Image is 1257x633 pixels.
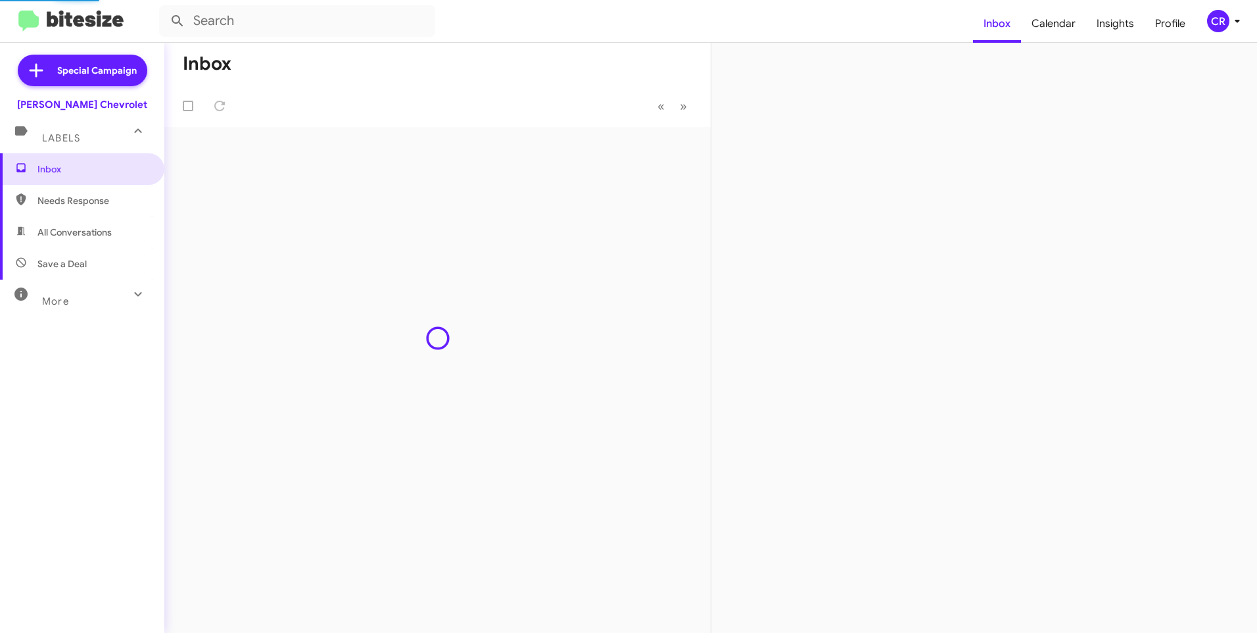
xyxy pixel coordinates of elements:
a: Special Campaign [18,55,147,86]
span: » [680,98,687,114]
span: More [42,295,69,307]
span: Needs Response [37,194,149,207]
button: Previous [650,93,673,120]
nav: Page navigation example [650,93,695,120]
div: CR [1207,10,1229,32]
h1: Inbox [183,53,231,74]
a: Inbox [973,5,1021,43]
button: CR [1196,10,1243,32]
a: Profile [1145,5,1196,43]
span: Save a Deal [37,257,87,270]
span: « [657,98,665,114]
span: Labels [42,132,80,144]
div: [PERSON_NAME] Chevrolet [17,98,147,111]
input: Search [159,5,435,37]
span: Inbox [37,163,149,176]
span: Special Campaign [57,64,137,77]
a: Insights [1086,5,1145,43]
button: Next [672,93,695,120]
a: Calendar [1021,5,1086,43]
span: All Conversations [37,226,112,239]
